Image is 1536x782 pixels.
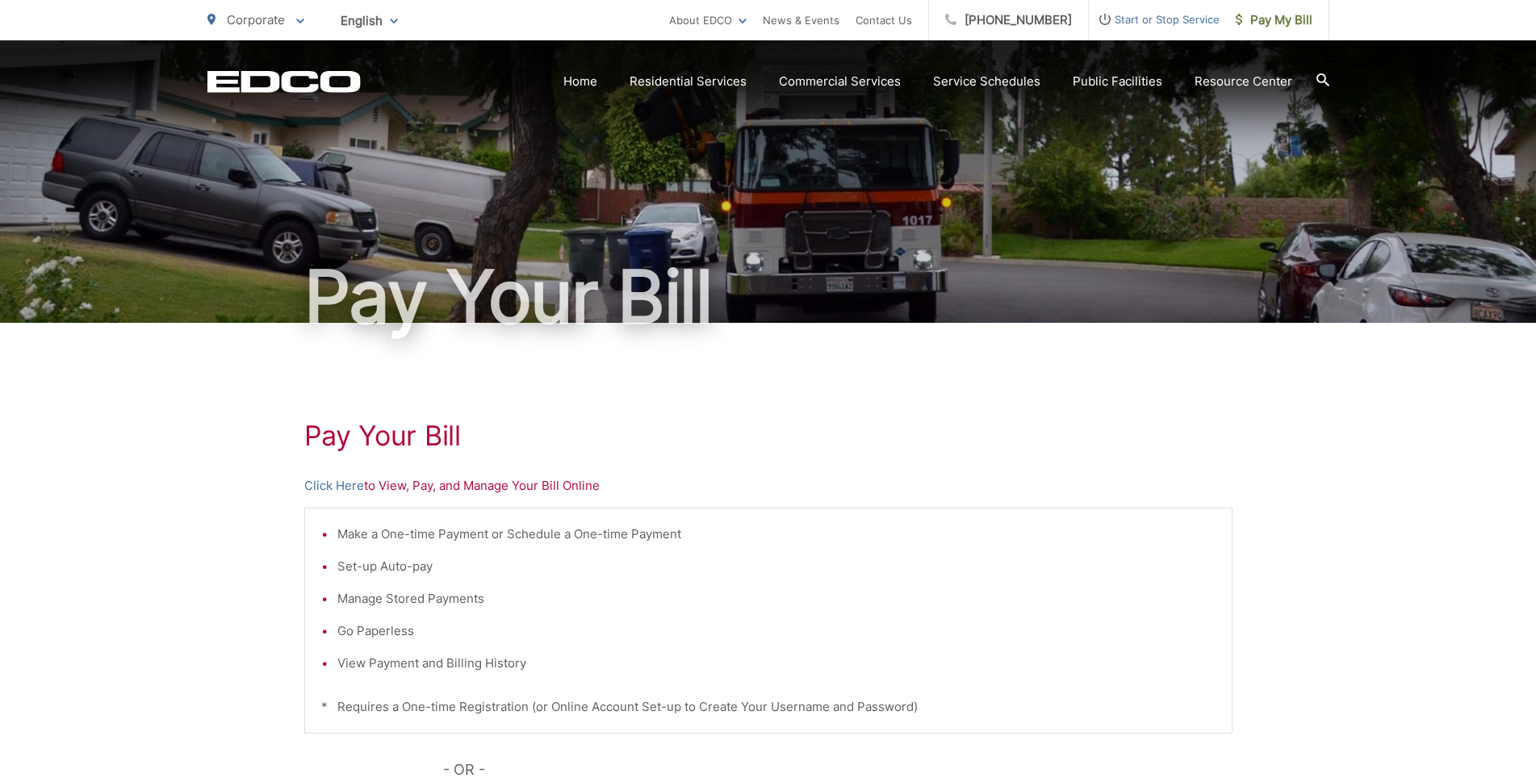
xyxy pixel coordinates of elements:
p: * Requires a One-time Registration (or Online Account Set-up to Create Your Username and Password) [321,697,1216,717]
li: Make a One-time Payment or Schedule a One-time Payment [337,525,1216,544]
h1: Pay Your Bill [304,420,1233,452]
a: Residential Services [630,72,747,91]
li: Go Paperless [337,621,1216,641]
li: Manage Stored Payments [337,589,1216,608]
span: Pay My Bill [1236,10,1312,30]
a: News & Events [763,10,839,30]
span: English [329,6,410,35]
a: Home [563,72,597,91]
a: Click Here [304,476,364,496]
a: Resource Center [1195,72,1292,91]
a: Public Facilities [1073,72,1162,91]
a: Service Schedules [933,72,1040,91]
p: - OR - [443,758,1233,782]
p: to View, Pay, and Manage Your Bill Online [304,476,1233,496]
a: Contact Us [856,10,912,30]
a: Commercial Services [779,72,901,91]
a: About EDCO [669,10,747,30]
span: Corporate [227,12,285,27]
li: View Payment and Billing History [337,654,1216,673]
a: EDCD logo. Return to the homepage. [207,70,361,93]
li: Set-up Auto-pay [337,557,1216,576]
h1: Pay Your Bill [207,257,1329,337]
